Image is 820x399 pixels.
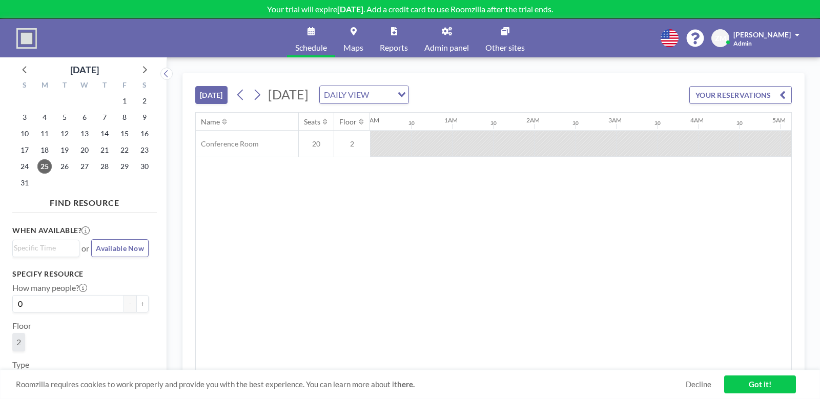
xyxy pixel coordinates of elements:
[117,94,132,108] span: Friday, August 1, 2025
[97,143,112,157] span: Thursday, August 21, 2025
[362,116,379,124] div: 12AM
[339,117,357,127] div: Floor
[12,269,149,279] h3: Specify resource
[94,79,114,93] div: T
[117,159,132,174] span: Friday, August 29, 2025
[320,86,408,103] div: Search for option
[490,120,497,127] div: 30
[608,116,622,124] div: 3AM
[117,110,132,124] span: Friday, August 8, 2025
[572,120,579,127] div: 30
[137,127,152,141] span: Saturday, August 16, 2025
[733,39,752,47] span: Admin
[372,19,416,57] a: Reports
[335,19,372,57] a: Maps
[689,86,792,104] button: YOUR RESERVATIONS
[334,139,370,149] span: 2
[70,62,99,77] div: [DATE]
[13,240,79,256] div: Search for option
[35,79,55,93] div: M
[77,110,92,124] span: Wednesday, August 6, 2025
[37,143,52,157] span: Monday, August 18, 2025
[75,79,95,93] div: W
[16,28,37,49] img: organization-logo
[12,194,157,208] h4: FIND RESOURCE
[97,127,112,141] span: Thursday, August 14, 2025
[295,44,327,52] span: Schedule
[322,88,371,101] span: DAILY VIEW
[124,295,136,312] button: -
[96,244,144,253] span: Available Now
[299,139,334,149] span: 20
[137,143,152,157] span: Saturday, August 23, 2025
[444,116,458,124] div: 1AM
[77,127,92,141] span: Wednesday, August 13, 2025
[81,243,89,254] span: or
[724,375,796,393] a: Got it!
[17,159,32,174] span: Sunday, August 24, 2025
[196,139,259,149] span: Conference Room
[772,116,786,124] div: 5AM
[268,87,309,102] span: [DATE]
[91,239,149,257] button: Available Now
[16,337,21,347] span: 2
[137,110,152,124] span: Saturday, August 9, 2025
[57,110,72,124] span: Tuesday, August 5, 2025
[114,79,134,93] div: F
[37,110,52,124] span: Monday, August 4, 2025
[16,380,686,389] span: Roomzilla requires cookies to work properly and provide you with the best experience. You can lea...
[77,143,92,157] span: Wednesday, August 20, 2025
[372,88,392,101] input: Search for option
[12,283,87,293] label: How many people?
[57,143,72,157] span: Tuesday, August 19, 2025
[715,34,726,43] span: ZM
[134,79,154,93] div: S
[304,117,320,127] div: Seats
[477,19,533,57] a: Other sites
[15,79,35,93] div: S
[17,143,32,157] span: Sunday, August 17, 2025
[424,44,469,52] span: Admin panel
[12,360,29,370] label: Type
[136,295,149,312] button: +
[57,159,72,174] span: Tuesday, August 26, 2025
[77,159,92,174] span: Wednesday, August 27, 2025
[686,380,711,389] a: Decline
[408,120,415,127] div: 30
[201,117,220,127] div: Name
[654,120,661,127] div: 30
[137,94,152,108] span: Saturday, August 2, 2025
[17,110,32,124] span: Sunday, August 3, 2025
[526,116,540,124] div: 2AM
[17,127,32,141] span: Sunday, August 10, 2025
[17,176,32,190] span: Sunday, August 31, 2025
[337,4,363,14] b: [DATE]
[397,380,415,389] a: here.
[117,127,132,141] span: Friday, August 15, 2025
[736,120,743,127] div: 30
[380,44,408,52] span: Reports
[14,242,73,254] input: Search for option
[137,159,152,174] span: Saturday, August 30, 2025
[733,30,791,39] span: [PERSON_NAME]
[416,19,477,57] a: Admin panel
[485,44,525,52] span: Other sites
[37,159,52,174] span: Monday, August 25, 2025
[12,321,31,331] label: Floor
[287,19,335,57] a: Schedule
[117,143,132,157] span: Friday, August 22, 2025
[37,127,52,141] span: Monday, August 11, 2025
[343,44,363,52] span: Maps
[57,127,72,141] span: Tuesday, August 12, 2025
[97,159,112,174] span: Thursday, August 28, 2025
[55,79,75,93] div: T
[690,116,704,124] div: 4AM
[97,110,112,124] span: Thursday, August 7, 2025
[195,86,228,104] button: [DATE]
